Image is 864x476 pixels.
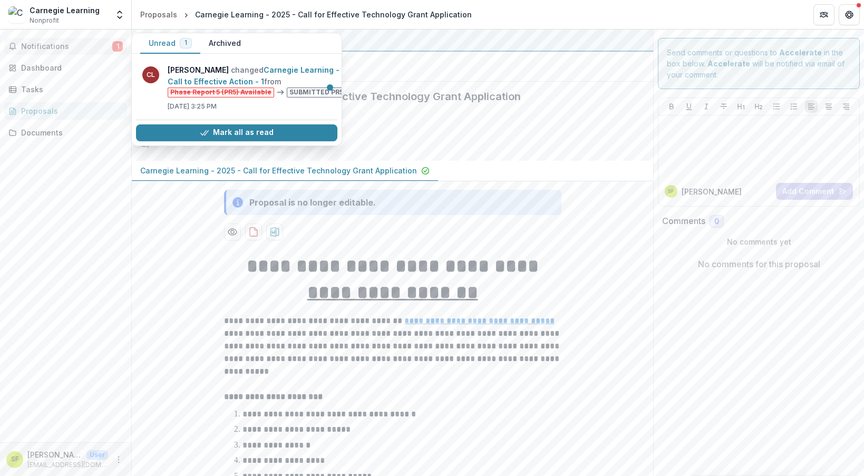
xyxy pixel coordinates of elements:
[4,59,127,76] a: Dashboard
[195,9,472,20] div: Carnegie Learning - 2025 - Call for Effective Technology Grant Application
[140,90,628,103] h2: Carnegie Learning - 2025 - Call for Effective Technology Grant Application
[813,4,834,25] button: Partners
[805,100,818,113] button: Align Left
[662,236,856,247] p: No comments yet
[266,224,283,240] button: download-proposal
[140,9,177,20] div: Proposals
[700,100,713,113] button: Italicize
[840,100,852,113] button: Align Right
[21,42,112,51] span: Notifications
[21,127,119,138] div: Documents
[735,100,747,113] button: Heading 1
[822,100,835,113] button: Align Center
[86,450,108,460] p: User
[112,41,123,52] span: 1
[4,38,127,55] button: Notifications1
[224,224,241,240] button: Preview 2455e755-0147-4acf-b424-b27b4e884478-0.pdf
[717,100,730,113] button: Strike
[27,460,108,470] p: [EMAIL_ADDRESS][DOMAIN_NAME]
[136,124,337,141] button: Mark all as read
[245,224,262,240] button: download-proposal
[200,33,249,54] button: Archived
[168,64,350,98] p: changed from
[30,5,100,16] div: Carnegie Learning
[112,4,127,25] button: Open entity switcher
[788,100,800,113] button: Ordered List
[665,100,678,113] button: Bold
[4,81,127,98] a: Tasks
[770,100,783,113] button: Bullet List
[752,100,765,113] button: Heading 2
[4,102,127,120] a: Proposals
[30,16,59,25] span: Nonprofit
[662,216,705,226] h2: Comments
[136,7,181,22] a: Proposals
[658,38,860,89] div: Send comments or questions to in the box below. will be notified via email of your comment.
[4,124,127,141] a: Documents
[21,84,119,95] div: Tasks
[140,165,417,176] p: Carnegie Learning - 2025 - Call for Effective Technology Grant Application
[776,183,853,200] button: Add Comment
[21,62,119,73] div: Dashboard
[185,39,187,46] span: 1
[140,33,200,54] button: Unread
[839,4,860,25] button: Get Help
[779,48,822,57] strong: Accelerate
[714,217,719,226] span: 0
[682,186,742,197] p: [PERSON_NAME]
[8,6,25,23] img: Carnegie Learning
[11,456,19,463] div: Stephen Fancsali
[21,105,119,116] div: Proposals
[27,449,82,460] p: [PERSON_NAME]
[683,100,695,113] button: Underline
[698,258,820,270] p: No comments for this proposal
[112,453,125,466] button: More
[707,59,750,68] strong: Accelerate
[140,34,645,46] div: Accelerate
[249,196,376,209] div: Proposal is no longer editable.
[168,65,339,86] a: Carnegie Learning - Call to Effective Action - 1
[668,189,674,194] div: Stephen Fancsali
[136,7,476,22] nav: breadcrumb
